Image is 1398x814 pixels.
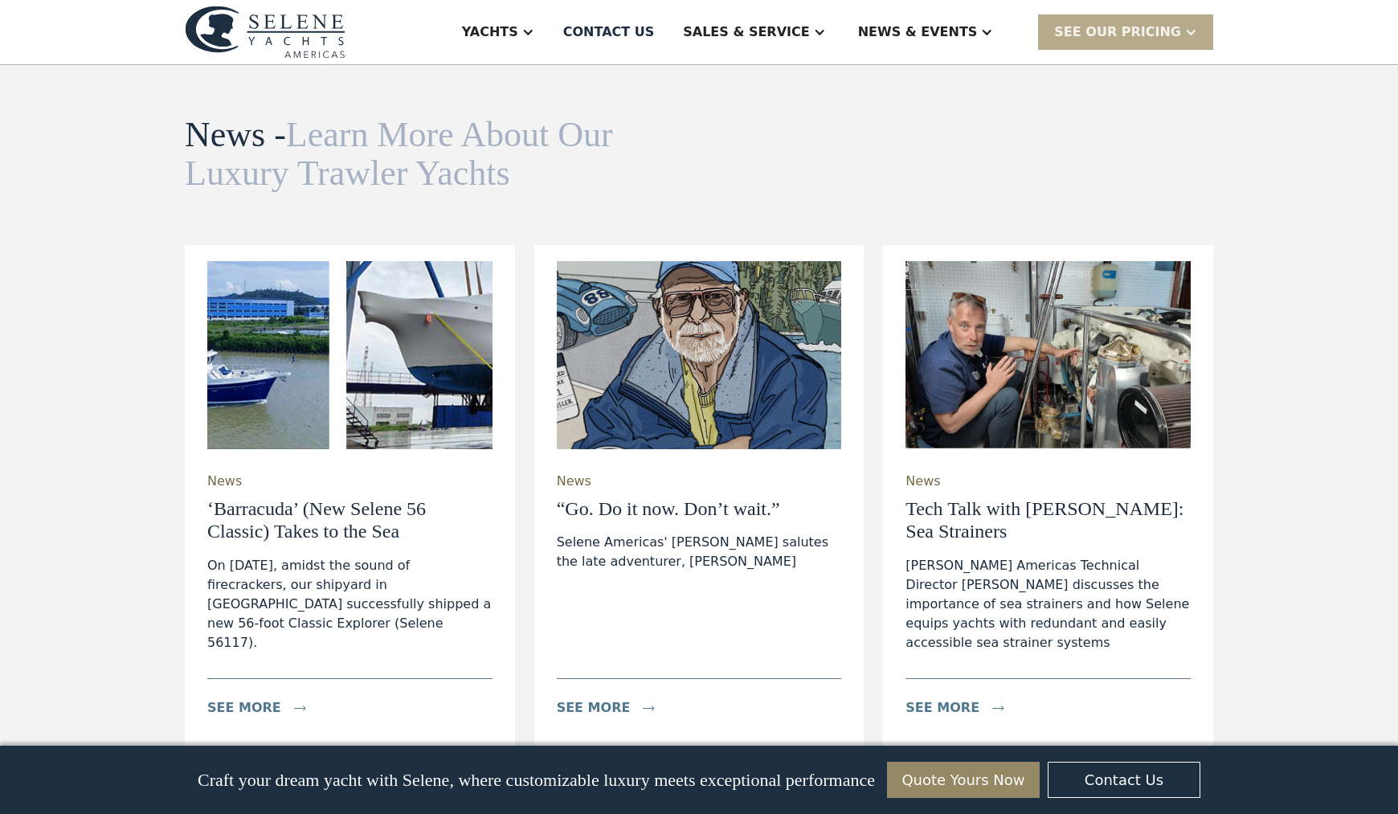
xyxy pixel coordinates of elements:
div: On [DATE], amidst the sound of firecrackers, our shipyard in [GEOGRAPHIC_DATA] successfully shipp... [207,556,493,652]
div: Selene Americas' [PERSON_NAME] salutes the late adventurer, [PERSON_NAME] [557,533,842,571]
div: News [905,472,940,491]
h3: Tech Talk with [PERSON_NAME]: Sea Strainers [905,497,1191,544]
a: NewsTech Talk with [PERSON_NAME]: Sea Strainers[PERSON_NAME] Americas Technical Director [PERSON_... [883,245,1213,747]
div: see more [557,698,631,718]
div: SEE Our Pricing [1054,22,1181,42]
a: News‘Barracuda’ (New Selene 56 Classic) Takes to the SeaOn [DATE], amidst the sound of firecracke... [185,245,515,747]
a: News“Go. Do it now. Don’t wait.”Selene Americas' [PERSON_NAME] salutes the late adventurer, [PERS... [534,245,865,747]
p: Craft your dream yacht with Selene, where customizable luxury meets exceptional performance [198,770,875,791]
span: Learn More About Our Luxury Trawler Yachts [185,115,613,193]
img: icon [294,706,306,711]
div: [PERSON_NAME] Americas Technical Director [PERSON_NAME] discusses the importance of sea strainers... [905,556,1191,652]
a: Contact Us [1048,762,1200,798]
h3: ‘Barracuda’ (New Selene 56 Classic) Takes to the Sea [207,497,493,544]
div: Contact US [563,22,655,42]
div: Yachts [462,22,518,42]
div: News & EVENTS [858,22,978,42]
div: see more [207,698,281,718]
img: logo [185,6,345,58]
a: Quote Yours Now [887,762,1040,798]
div: see more [905,698,979,718]
div: News [557,472,591,491]
div: SEE Our Pricing [1038,14,1213,49]
img: icon [643,706,655,711]
div: Sales & Service [683,22,809,42]
h2: News - [185,116,649,194]
div: News [207,472,242,491]
h3: “Go. Do it now. Don’t wait.” [557,497,780,521]
img: icon [992,706,1004,711]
